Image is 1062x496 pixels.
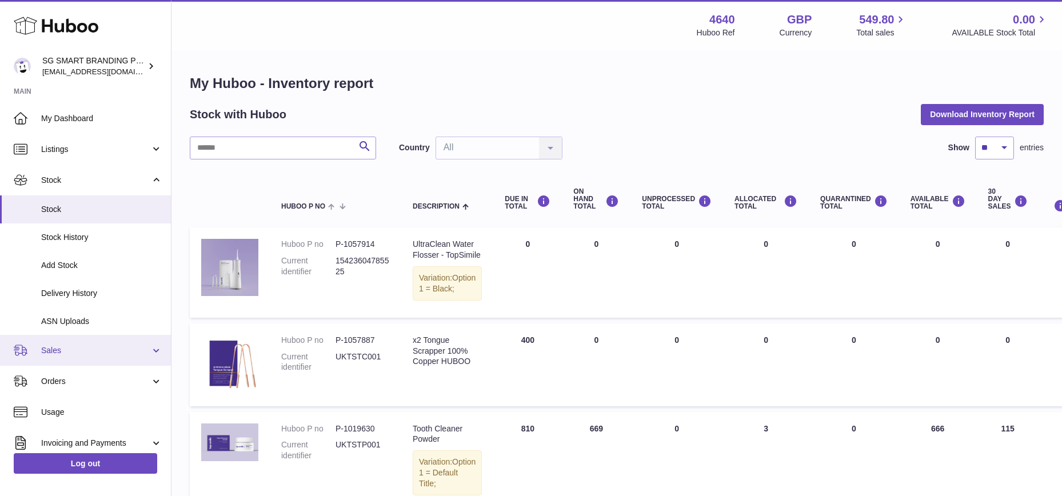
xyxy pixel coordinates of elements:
div: AVAILABLE Total [911,195,965,210]
span: Description [413,203,460,210]
a: Log out [14,453,157,474]
span: Option 1 = Default Title; [419,457,476,488]
td: 400 [493,323,562,406]
td: 0 [723,323,809,406]
span: Add Stock [41,260,162,271]
dt: Huboo P no [281,335,336,346]
div: ON HAND Total [573,188,619,211]
td: 0 [562,227,630,318]
span: AVAILABLE Stock Total [952,27,1048,38]
td: 0 [977,323,1039,406]
div: Variation: [413,266,482,301]
span: Sales [41,345,150,356]
span: ASN Uploads [41,316,162,327]
span: Stock [41,175,150,186]
dt: Current identifier [281,351,336,373]
div: Tooth Cleaner Powder [413,423,482,445]
span: Orders [41,376,150,387]
td: 0 [977,227,1039,318]
td: 0 [899,227,977,318]
span: 0 [852,335,856,345]
strong: 4640 [709,12,735,27]
h2: Stock with Huboo [190,107,286,122]
td: 0 [723,227,809,318]
td: 0 [630,227,723,318]
div: x2 Tongue Scrapper 100% Copper HUBOO [413,335,482,367]
label: Country [399,142,430,153]
td: 0 [562,323,630,406]
span: Usage [41,407,162,418]
span: Stock History [41,232,162,243]
span: Huboo P no [281,203,325,210]
dt: Current identifier [281,439,336,461]
img: uktopsmileshipping@gmail.com [14,58,31,75]
span: Invoicing and Payments [41,438,150,449]
div: DUE IN TOTAL [505,195,550,210]
div: QUARANTINED Total [820,195,888,210]
label: Show [948,142,969,153]
dt: Current identifier [281,255,336,277]
strong: GBP [787,12,812,27]
dd: P-1057914 [336,239,390,250]
span: My Dashboard [41,113,162,124]
span: 549.80 [859,12,894,27]
a: 0.00 AVAILABLE Stock Total [952,12,1048,38]
span: Listings [41,144,150,155]
dd: P-1057887 [336,335,390,346]
img: product image [201,335,258,392]
dd: UKTSTP001 [336,439,390,461]
div: ALLOCATED Total [734,195,797,210]
div: 30 DAY SALES [988,188,1028,211]
div: SG SMART BRANDING PTE. LTD. [42,55,145,77]
dd: UKTSTC001 [336,351,390,373]
span: 0 [852,424,856,433]
dt: Huboo P no [281,239,336,250]
div: Huboo Ref [697,27,735,38]
dd: P-1019630 [336,423,390,434]
td: 0 [630,323,723,406]
dt: Huboo P no [281,423,336,434]
div: Currency [780,27,812,38]
td: 0 [493,227,562,318]
h1: My Huboo - Inventory report [190,74,1044,93]
button: Download Inventory Report [921,104,1044,125]
img: product image [201,239,258,296]
td: 0 [899,323,977,406]
span: Delivery History [41,288,162,299]
span: Total sales [856,27,907,38]
div: UltraClean Water Flosser - TopSimile [413,239,482,261]
span: Option 1 = Black; [419,273,476,293]
a: 549.80 Total sales [856,12,907,38]
span: Stock [41,204,162,215]
span: 0.00 [1013,12,1035,27]
span: [EMAIL_ADDRESS][DOMAIN_NAME] [42,67,168,76]
div: Variation: [413,450,482,495]
div: UNPROCESSED Total [642,195,712,210]
span: entries [1020,142,1044,153]
dd: 15423604785525 [336,255,390,277]
img: product image [201,423,258,462]
span: 0 [852,239,856,249]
